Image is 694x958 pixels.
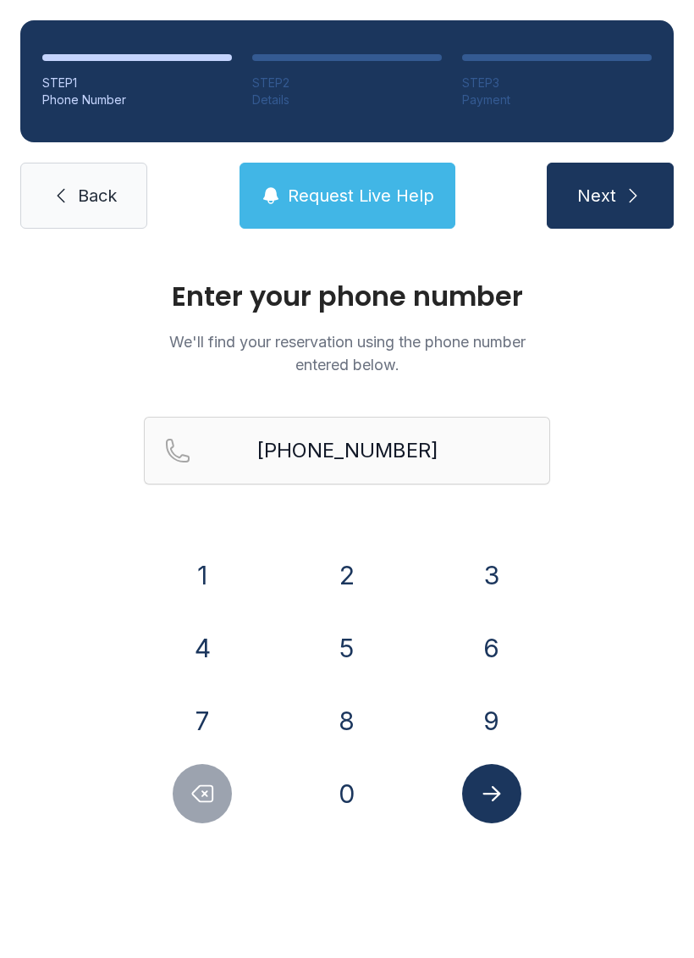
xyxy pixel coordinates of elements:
button: 8 [317,691,377,750]
span: Back [78,184,117,208]
button: 3 [462,545,521,605]
button: 2 [317,545,377,605]
input: Reservation phone number [144,417,550,485]
div: STEP 1 [42,75,232,91]
h1: Enter your phone number [144,283,550,310]
span: Request Live Help [288,184,434,208]
div: STEP 2 [252,75,442,91]
button: 6 [462,618,521,678]
button: 7 [173,691,232,750]
button: 0 [317,764,377,823]
button: 9 [462,691,521,750]
button: 1 [173,545,232,605]
div: Payment [462,91,652,108]
div: Phone Number [42,91,232,108]
div: STEP 3 [462,75,652,91]
button: 5 [317,618,377,678]
span: Next [577,184,616,208]
div: Details [252,91,442,108]
button: Submit lookup form [462,764,521,823]
p: We'll find your reservation using the phone number entered below. [144,330,550,376]
button: Delete number [173,764,232,823]
button: 4 [173,618,232,678]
